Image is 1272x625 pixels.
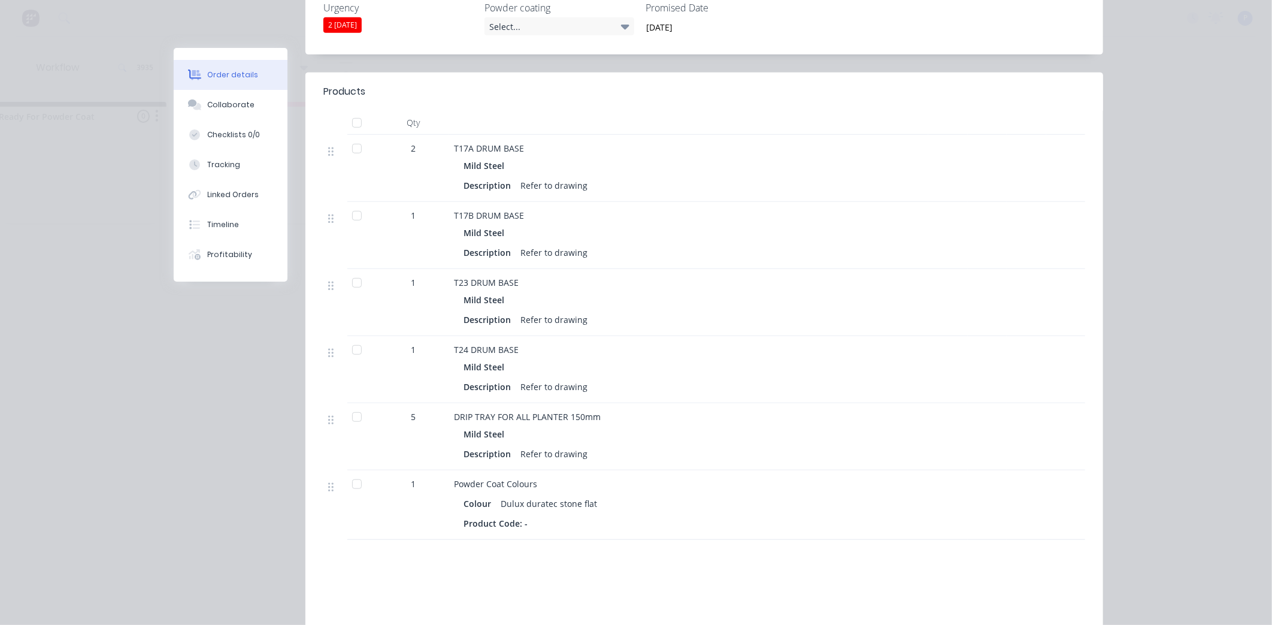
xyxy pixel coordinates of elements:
[516,311,592,328] div: Refer to drawing
[464,495,496,512] div: Colour
[464,177,516,194] div: Description
[411,410,416,423] span: 5
[516,177,592,194] div: Refer to drawing
[411,343,416,356] span: 1
[496,495,602,512] div: Dulux duratec stone flat
[484,17,634,35] div: Select...
[207,219,239,230] div: Timeline
[454,344,519,355] span: T24 DRUM BASE
[454,210,524,221] span: T17B DRUM BASE
[207,70,258,80] div: Order details
[411,142,416,155] span: 2
[207,159,240,170] div: Tracking
[411,478,416,490] span: 1
[464,244,516,261] div: Description
[174,180,287,210] button: Linked Orders
[464,445,516,463] div: Description
[323,84,365,99] div: Products
[174,150,287,180] button: Tracking
[464,378,516,395] div: Description
[174,210,287,240] button: Timeline
[464,291,509,309] div: Mild Steel
[207,99,255,110] div: Collaborate
[174,60,287,90] button: Order details
[207,249,252,260] div: Profitability
[464,157,509,174] div: Mild Steel
[638,18,787,36] input: Enter date
[174,90,287,120] button: Collaborate
[646,1,795,15] label: Promised Date
[464,224,509,241] div: Mild Steel
[454,277,519,288] span: T23 DRUM BASE
[174,240,287,270] button: Profitability
[484,1,634,15] label: Powder coating
[377,111,449,135] div: Qty
[323,1,473,15] label: Urgency
[207,129,260,140] div: Checklists 0/0
[174,120,287,150] button: Checklists 0/0
[454,411,601,422] span: DRIP TRAY FOR ALL PLANTER 150mm
[454,478,537,490] span: Powder Coat Colours
[464,311,516,328] div: Description
[323,17,362,33] div: 2 [DATE]
[464,425,509,443] div: Mild Steel
[411,276,416,289] span: 1
[207,189,259,200] div: Linked Orders
[516,445,592,463] div: Refer to drawing
[464,358,509,376] div: Mild Steel
[516,244,592,261] div: Refer to drawing
[454,143,524,154] span: T17A DRUM BASE
[464,515,532,532] div: Product Code: -
[411,209,416,222] span: 1
[516,378,592,395] div: Refer to drawing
